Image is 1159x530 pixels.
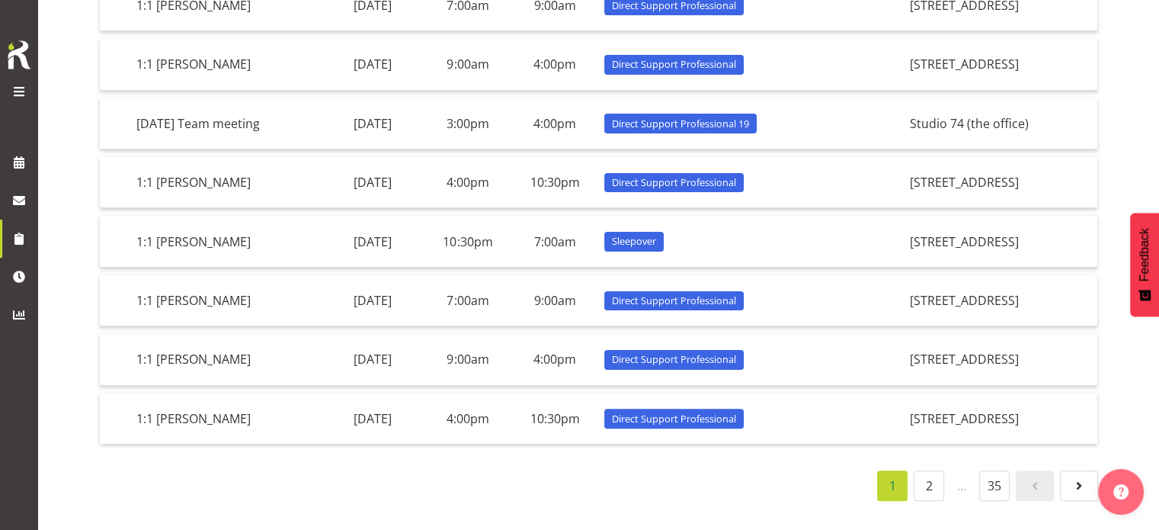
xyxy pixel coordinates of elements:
td: 7:00am [511,216,598,267]
td: 1:1 [PERSON_NAME] [130,393,322,444]
td: 1:1 [PERSON_NAME] [130,39,322,90]
td: [STREET_ADDRESS] [904,275,1097,326]
span: Feedback [1138,228,1151,281]
td: 10:30pm [424,216,511,267]
td: 4:00pm [424,157,511,208]
td: [DATE] Team meeting [130,98,322,149]
td: [DATE] [322,216,424,267]
td: [DATE] [322,39,424,90]
td: 7:00am [424,275,511,326]
td: [STREET_ADDRESS] [904,334,1097,385]
td: Studio 74 (the office) [904,98,1097,149]
span: Direct Support Professional [612,57,736,72]
td: 1:1 [PERSON_NAME] [130,334,322,385]
td: 9:00am [424,334,511,385]
td: 4:00pm [511,98,598,149]
td: [STREET_ADDRESS] [904,39,1097,90]
span: Direct Support Professional [612,294,736,308]
td: [DATE] [322,157,424,208]
td: [DATE] [322,393,424,444]
td: 10:30pm [511,157,598,208]
td: 9:00am [424,39,511,90]
td: 1:1 [PERSON_NAME] [130,216,322,267]
img: help-xxl-2.png [1113,484,1129,499]
td: [DATE] [322,334,424,385]
td: [STREET_ADDRESS] [904,157,1097,208]
img: Rosterit icon logo [4,38,34,72]
td: [DATE] [322,98,424,149]
td: 3:00pm [424,98,511,149]
td: 4:00pm [424,393,511,444]
td: [STREET_ADDRESS] [904,216,1097,267]
td: [DATE] [322,275,424,326]
td: 4:00pm [511,39,598,90]
span: Sleepover [612,234,656,249]
button: Feedback - Show survey [1130,213,1159,316]
span: Direct Support Professional 19 [612,117,749,131]
a: 2 [914,471,944,501]
td: [STREET_ADDRESS] [904,393,1097,444]
span: Direct Support Professional [612,412,736,426]
td: 4:00pm [511,334,598,385]
span: Direct Support Professional [612,175,736,190]
td: 1:1 [PERSON_NAME] [130,157,322,208]
td: 1:1 [PERSON_NAME] [130,275,322,326]
span: Direct Support Professional [612,352,736,367]
td: 9:00am [511,275,598,326]
a: 35 [979,471,1010,501]
td: 10:30pm [511,393,598,444]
